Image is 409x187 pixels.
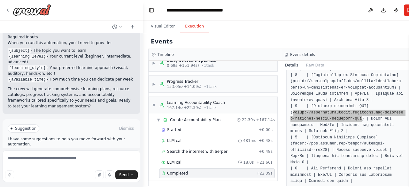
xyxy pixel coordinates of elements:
[302,61,328,70] button: Raw Data
[8,65,135,76] li: - Your preferred learning approach (visual, auditory, hands-on, etc.)
[127,23,138,31] button: Start a new chat
[167,171,188,176] span: Completed
[110,23,125,31] button: Switch to previous chat
[243,138,256,143] span: 481ms
[167,84,201,89] span: 153.05s (+14.09s)
[243,160,254,165] span: 18.0s
[15,126,36,131] span: Suggestion
[119,172,129,177] span: Send
[8,76,135,82] li: - How much time you can dedicate per week
[115,170,138,179] button: Send
[167,149,228,154] span: Search the internet with Serper
[167,160,182,165] span: LLM call
[167,63,199,68] span: 0.69s (+151.94s)
[180,20,209,33] button: Execution
[167,79,217,84] div: Progress Tracker
[256,160,273,165] span: + 21.66s
[146,20,180,33] button: Visual Editor
[167,100,225,105] div: Learning Accountability Coach
[157,117,160,122] span: ▼
[8,65,47,71] code: {learning_style}
[152,82,156,87] span: ▶
[8,86,135,109] p: The crew will generate comprehensive learning plans, resource catalogs, progress tracking systems...
[170,117,220,122] span: Create Accountability Plan
[118,125,135,132] button: Dismiss
[204,105,217,110] span: • 1 task
[151,37,173,46] h2: Events
[256,171,273,176] span: + 22.39s
[290,52,315,57] h3: Event details
[259,138,273,143] span: + 0.48s
[105,170,114,179] button: Click to speak your automation idea
[259,127,273,132] span: + 0.00s
[152,60,156,66] span: ▶
[13,4,51,16] img: Logo
[259,149,273,154] span: + 0.48s
[167,138,182,143] span: LLM call
[152,103,156,108] span: ▼
[5,170,14,179] button: Improve this prompt
[242,117,255,122] span: 22.39s
[8,136,135,147] p: I have some suggestions to help you move forward with your automation.
[256,117,275,122] span: + 167.14s
[8,40,135,46] p: When you run this automation, you'll need to provide:
[167,105,201,110] span: 167.14s (+22.39s)
[8,53,135,65] li: - Your current level (beginner, intermediate, advanced)
[8,77,47,82] code: {available_time}
[8,54,47,59] code: {learning_level}
[166,7,247,13] nav: breadcrumb
[8,48,135,53] li: - The topic you want to learn
[158,52,174,57] h3: Timeline
[8,48,31,54] code: {subject}
[167,127,181,132] span: Started
[147,6,156,15] button: Hide left sidebar
[204,84,217,89] span: • 1 task
[281,61,302,70] button: Details
[95,170,104,179] button: Upload files
[8,34,135,40] h2: Required Inputs
[202,63,214,68] span: • 1 task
